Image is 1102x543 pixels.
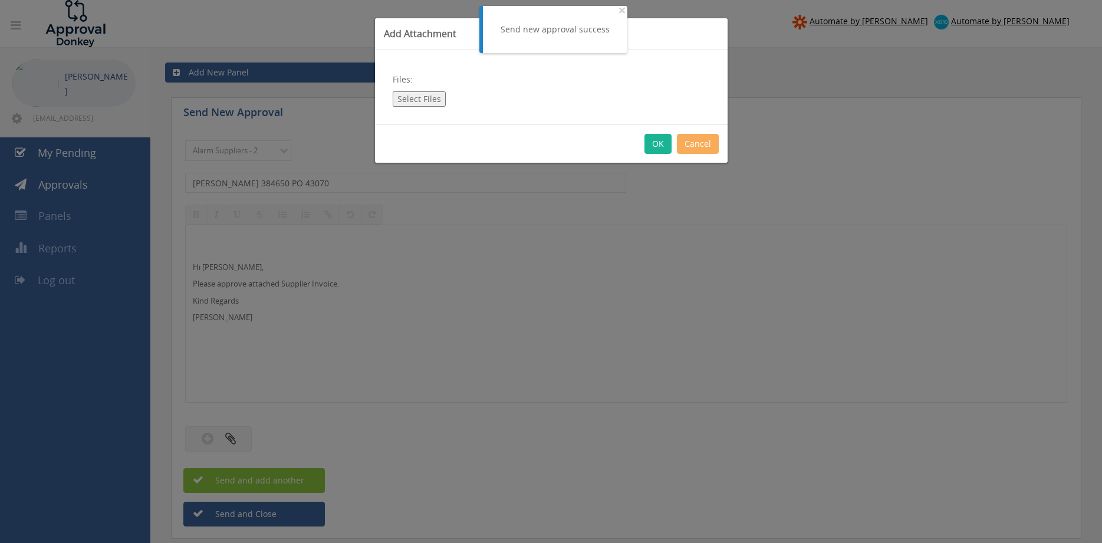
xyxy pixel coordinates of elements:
[677,134,719,154] button: Cancel
[619,2,626,18] span: ×
[393,91,446,107] button: Select Files
[384,27,719,41] h3: Add Attachment
[501,24,610,35] div: Send new approval success
[375,50,728,124] div: Files:
[644,134,672,154] button: OK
